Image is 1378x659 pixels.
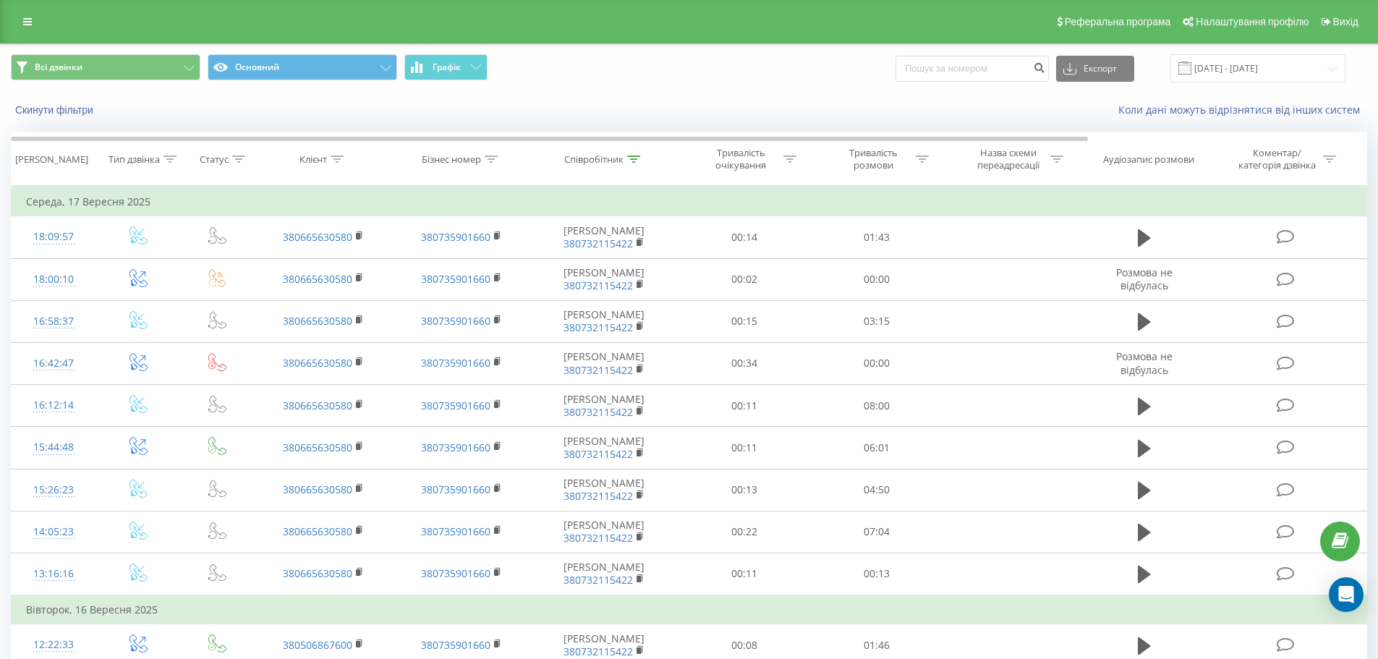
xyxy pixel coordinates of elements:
[15,153,88,166] div: [PERSON_NAME]
[299,153,327,166] div: Клієнт
[530,216,679,258] td: [PERSON_NAME]
[283,566,352,580] a: 380665630580
[421,482,490,496] a: 380735901660
[208,54,397,80] button: Основний
[26,265,82,294] div: 18:00:10
[12,187,1367,216] td: Середа, 17 Вересня 2025
[1116,349,1173,376] span: Розмова не відбулась
[421,314,490,328] a: 380735901660
[811,300,943,342] td: 03:15
[1116,265,1173,292] span: Розмова не відбулась
[811,385,943,427] td: 08:00
[109,153,160,166] div: Тип дзвінка
[12,595,1367,624] td: Вівторок, 16 Вересня 2025
[530,427,679,469] td: [PERSON_NAME]
[811,427,943,469] td: 06:01
[896,56,1049,82] input: Пошук за номером
[26,223,82,251] div: 18:09:57
[283,272,352,286] a: 380665630580
[26,631,82,659] div: 12:22:33
[530,469,679,511] td: [PERSON_NAME]
[563,645,633,658] a: 380732115422
[811,469,943,511] td: 04:50
[421,524,490,538] a: 380735901660
[530,385,679,427] td: [PERSON_NAME]
[811,216,943,258] td: 01:43
[35,61,82,73] span: Всі дзвінки
[679,258,811,300] td: 00:02
[811,258,943,300] td: 00:00
[679,511,811,553] td: 00:22
[969,147,1047,171] div: Назва схеми переадресації
[200,153,229,166] div: Статус
[26,560,82,588] div: 13:16:16
[283,638,352,652] a: 380506867600
[563,447,633,461] a: 380732115422
[530,258,679,300] td: [PERSON_NAME]
[563,320,633,334] a: 380732115422
[421,638,490,652] a: 380735901660
[1118,103,1367,116] a: Коли дані можуть відрізнятися вiд інших систем
[679,553,811,595] td: 00:11
[563,531,633,545] a: 380732115422
[530,553,679,595] td: [PERSON_NAME]
[563,279,633,292] a: 380732115422
[563,489,633,503] a: 380732115422
[421,230,490,244] a: 380735901660
[421,441,490,454] a: 380735901660
[26,476,82,504] div: 15:26:23
[679,216,811,258] td: 00:14
[563,237,633,250] a: 380732115422
[283,524,352,538] a: 380665630580
[404,54,488,80] button: Графік
[1329,577,1364,612] div: Open Intercom Messenger
[283,314,352,328] a: 380665630580
[433,62,461,72] span: Графік
[283,399,352,412] a: 380665630580
[26,349,82,378] div: 16:42:47
[1235,147,1319,171] div: Коментар/категорія дзвінка
[26,307,82,336] div: 16:58:37
[679,342,811,384] td: 00:34
[811,553,943,595] td: 00:13
[421,399,490,412] a: 380735901660
[563,573,633,587] a: 380732115422
[835,147,912,171] div: Тривалість розмови
[702,147,780,171] div: Тривалість очікування
[1065,16,1171,27] span: Реферальна програма
[283,441,352,454] a: 380665630580
[1333,16,1358,27] span: Вихід
[421,566,490,580] a: 380735901660
[563,405,633,419] a: 380732115422
[1056,56,1134,82] button: Експорт
[530,300,679,342] td: [PERSON_NAME]
[283,356,352,370] a: 380665630580
[679,300,811,342] td: 00:15
[530,511,679,553] td: [PERSON_NAME]
[283,230,352,244] a: 380665630580
[679,385,811,427] td: 00:11
[26,391,82,420] div: 16:12:14
[1103,153,1194,166] div: Аудіозапис розмови
[811,342,943,384] td: 00:00
[421,272,490,286] a: 380735901660
[283,482,352,496] a: 380665630580
[564,153,624,166] div: Співробітник
[422,153,481,166] div: Бізнес номер
[811,511,943,553] td: 07:04
[11,103,101,116] button: Скинути фільтри
[26,433,82,462] div: 15:44:48
[563,363,633,377] a: 380732115422
[26,518,82,546] div: 14:05:23
[679,469,811,511] td: 00:13
[1196,16,1309,27] span: Налаштування профілю
[530,342,679,384] td: [PERSON_NAME]
[11,54,200,80] button: Всі дзвінки
[421,356,490,370] a: 380735901660
[679,427,811,469] td: 00:11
